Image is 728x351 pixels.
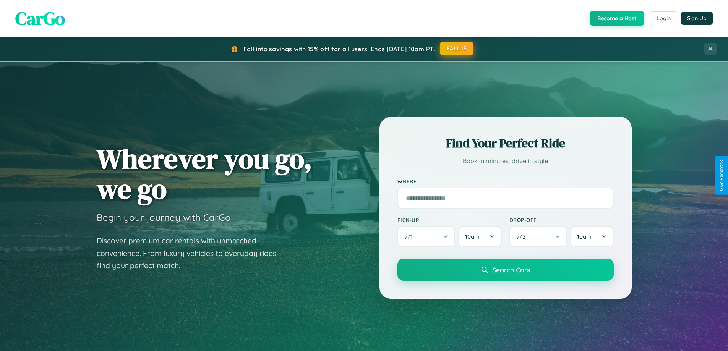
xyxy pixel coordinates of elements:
h1: Wherever you go, we go [97,144,312,204]
button: 9/1 [397,226,456,247]
span: 9 / 1 [404,233,417,240]
label: Drop-off [509,217,614,223]
span: CarGo [15,6,65,31]
p: Discover premium car rentals with unmatched convenience. From luxury vehicles to everyday rides, ... [97,235,288,272]
h3: Begin your journey with CarGo [97,212,231,223]
button: FALL15 [440,42,473,55]
label: Pick-up [397,217,502,223]
span: 9 / 2 [516,233,529,240]
button: Sign Up [681,12,713,25]
button: 10am [458,226,501,247]
div: Give Feedback [719,160,724,191]
button: 10am [570,226,613,247]
span: 10am [577,233,592,240]
button: Login [650,11,677,25]
span: 10am [465,233,480,240]
button: 9/2 [509,226,567,247]
h2: Find Your Perfect Ride [397,135,614,152]
span: Search Cars [492,265,530,274]
label: Where [397,178,614,184]
p: Book in minutes, drive in style [397,155,614,167]
button: Search Cars [397,259,614,281]
button: Become a Host [590,11,644,26]
span: Fall into savings with 15% off for all users! Ends [DATE] 10am PT. [243,45,435,53]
